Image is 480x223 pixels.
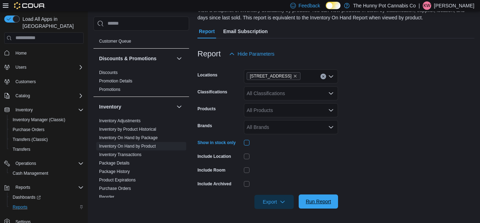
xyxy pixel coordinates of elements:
[99,87,121,92] span: Promotions
[13,49,30,57] a: Home
[197,72,218,78] label: Locations
[13,63,29,72] button: Users
[423,1,430,10] span: KW
[10,125,47,134] a: Purchase Orders
[99,39,131,44] a: Customer Queue
[13,159,84,168] span: Operations
[99,79,132,83] a: Promotion Details
[13,63,84,72] span: Users
[13,77,84,86] span: Customers
[197,181,231,187] label: Include Archived
[1,159,86,168] button: Operations
[353,1,416,10] p: The Hunny Pot Cannabis Co
[197,7,471,21] div: View a snapshot of inventory availability by product. You can view products in stock by classific...
[15,79,36,85] span: Customers
[15,93,30,99] span: Catalog
[10,125,84,134] span: Purchase Orders
[15,161,36,166] span: Operations
[13,171,48,176] span: Cash Management
[99,144,156,149] a: Inventory On Hand by Product
[238,50,274,57] span: Hide Parameters
[99,127,156,132] a: Inventory by Product Historical
[1,76,86,87] button: Customers
[10,169,51,178] a: Cash Management
[175,103,183,111] button: Inventory
[306,198,331,205] span: Run Report
[197,123,212,129] label: Brands
[93,68,189,97] div: Discounts & Promotions
[328,91,334,96] button: Open list of options
[99,126,156,132] span: Inventory by Product Historical
[10,193,84,202] span: Dashboards
[99,161,130,166] a: Package Details
[13,106,35,114] button: Inventory
[13,106,84,114] span: Inventory
[13,147,30,152] span: Transfers
[99,103,121,110] h3: Inventory
[99,78,132,84] span: Promotion Details
[10,203,30,211] a: Reports
[20,16,84,30] span: Load All Apps in [GEOGRAPHIC_DATA]
[299,2,320,9] span: Feedback
[299,194,338,209] button: Run Report
[10,203,84,211] span: Reports
[13,183,84,192] span: Reports
[250,73,292,80] span: [STREET_ADDRESS]
[247,72,300,80] span: 2173 Yonge St
[99,103,174,110] button: Inventory
[99,118,141,123] a: Inventory Adjustments
[7,202,86,212] button: Reports
[197,140,236,145] label: Show in stock only
[99,177,136,183] span: Product Expirations
[1,182,86,192] button: Reports
[175,54,183,63] button: Discounts & Promotions
[1,105,86,115] button: Inventory
[13,127,45,132] span: Purchase Orders
[328,124,334,130] button: Open list of options
[99,38,131,44] span: Customer Queue
[326,2,340,9] input: Dark Mode
[175,23,183,31] button: Customer
[10,145,33,154] a: Transfers
[15,185,30,190] span: Reports
[13,159,39,168] button: Operations
[15,50,27,56] span: Home
[10,193,44,202] a: Dashboards
[226,47,277,61] button: Hide Parameters
[13,117,65,123] span: Inventory Manager (Classic)
[93,37,189,48] div: Customer
[10,135,84,144] span: Transfers (Classic)
[10,116,68,124] a: Inventory Manager (Classic)
[99,55,156,62] h3: Discounts & Promotions
[423,1,431,10] div: Kali Wehlann
[7,144,86,154] button: Transfers
[99,169,130,174] a: Package History
[13,204,27,210] span: Reports
[13,137,48,142] span: Transfers (Classic)
[1,62,86,72] button: Users
[7,192,86,202] a: Dashboards
[99,178,136,182] a: Product Expirations
[13,78,39,86] a: Customers
[197,154,231,159] label: Include Location
[328,74,334,79] button: Open list of options
[1,48,86,58] button: Home
[10,116,84,124] span: Inventory Manager (Classic)
[99,135,158,140] a: Inventory On Hand by Package
[197,167,225,173] label: Include Room
[99,194,114,200] span: Reorder
[13,49,84,57] span: Home
[7,135,86,144] button: Transfers (Classic)
[93,117,189,212] div: Inventory
[223,24,268,38] span: Email Subscription
[13,92,33,100] button: Catalog
[254,195,294,209] button: Export
[13,183,33,192] button: Reports
[99,70,118,75] span: Discounts
[419,1,420,10] p: |
[99,143,156,149] span: Inventory On Hand by Product
[320,74,326,79] button: Clear input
